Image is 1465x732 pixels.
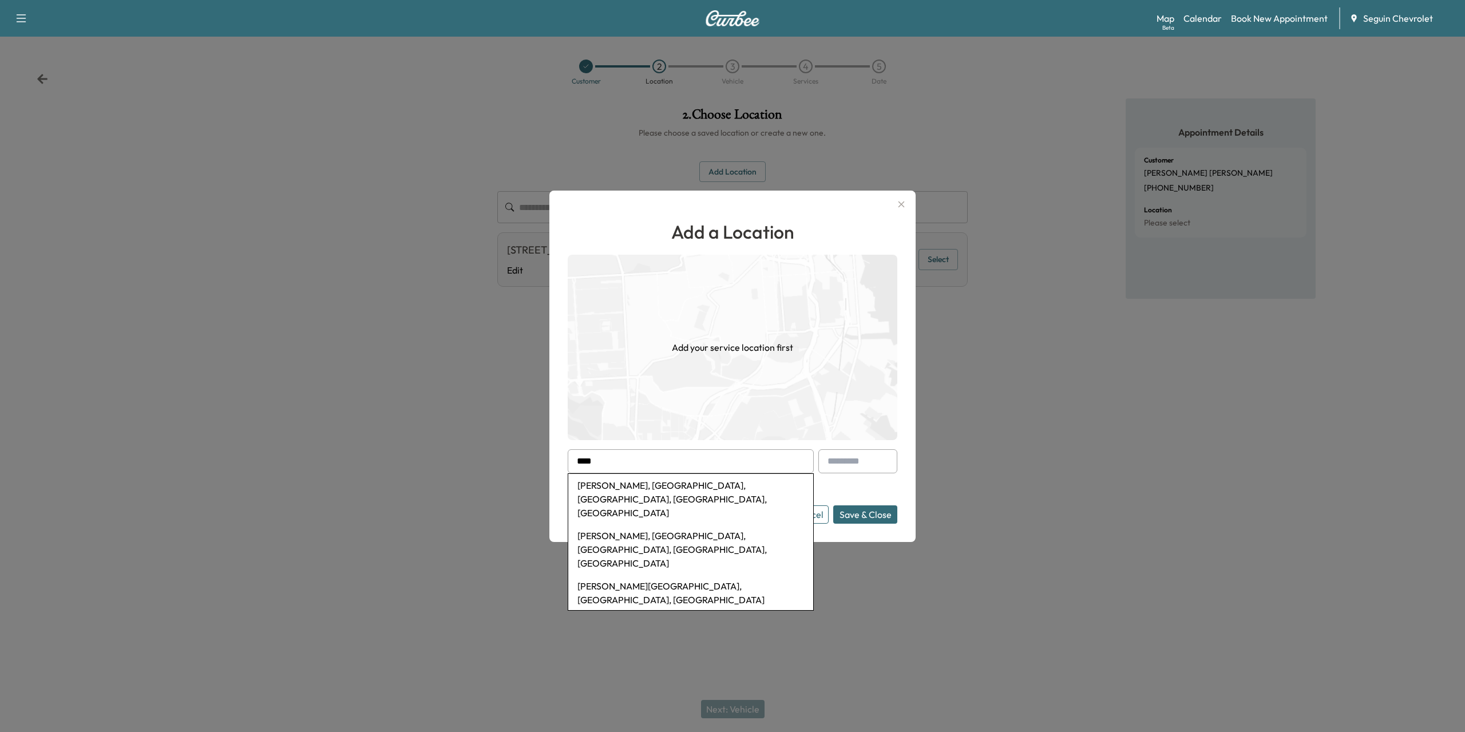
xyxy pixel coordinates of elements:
[1157,11,1174,25] a: MapBeta
[1363,11,1433,25] span: Seguin Chevrolet
[568,474,813,524] li: [PERSON_NAME], [GEOGRAPHIC_DATA], [GEOGRAPHIC_DATA], [GEOGRAPHIC_DATA], [GEOGRAPHIC_DATA]
[568,218,897,246] h1: Add a Location
[568,575,813,611] li: [PERSON_NAME][GEOGRAPHIC_DATA], [GEOGRAPHIC_DATA], [GEOGRAPHIC_DATA]
[568,255,897,440] img: empty-map-CL6vilOE.png
[672,341,793,354] h1: Add your service location first
[705,10,760,26] img: Curbee Logo
[568,524,813,575] li: [PERSON_NAME], [GEOGRAPHIC_DATA], [GEOGRAPHIC_DATA], [GEOGRAPHIC_DATA], [GEOGRAPHIC_DATA]
[1162,23,1174,32] div: Beta
[1231,11,1328,25] a: Book New Appointment
[1183,11,1222,25] a: Calendar
[833,505,897,524] button: Save & Close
